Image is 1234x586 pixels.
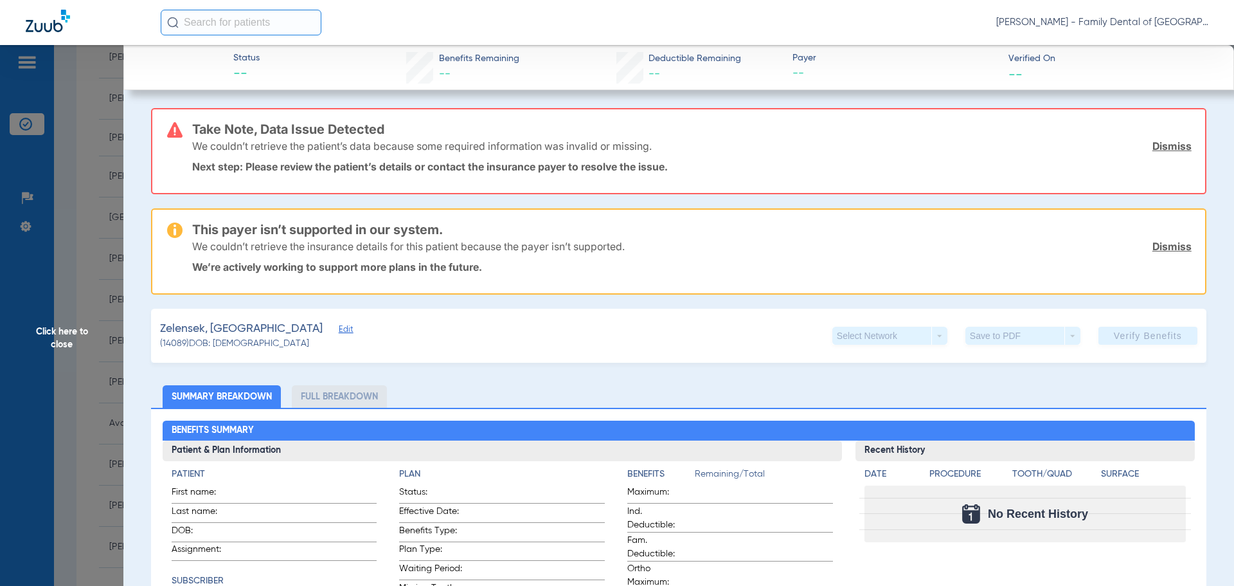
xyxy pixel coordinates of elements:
[439,52,519,66] span: Benefits Remaining
[399,562,462,580] span: Waiting Period:
[192,140,652,152] p: We couldn’t retrieve the patient’s data because some required information was invalid or missing.
[167,122,183,138] img: error-icon
[160,337,309,351] span: (14089) DOB: [DEMOGRAPHIC_DATA]
[233,66,260,84] span: --
[172,543,235,560] span: Assignment:
[399,543,462,560] span: Plan Type:
[929,468,1008,481] h4: Procedure
[163,441,842,461] h3: Patient & Plan Information
[627,534,690,561] span: Fam. Deductible:
[172,505,235,522] span: Last name:
[1101,468,1186,481] h4: Surface
[855,441,1195,461] h3: Recent History
[399,505,462,522] span: Effective Date:
[1012,468,1097,481] h4: Tooth/Quad
[1012,468,1097,486] app-breakdown-title: Tooth/Quad
[192,123,1192,136] h3: Take Note, Data Issue Detected
[1008,52,1213,66] span: Verified On
[233,51,260,65] span: Status
[792,51,997,65] span: Payer
[695,468,833,486] span: Remaining/Total
[160,321,323,337] span: Zelensek, [GEOGRAPHIC_DATA]
[1101,468,1186,486] app-breakdown-title: Surface
[627,468,695,481] h4: Benefits
[996,16,1208,29] span: [PERSON_NAME] - Family Dental of [GEOGRAPHIC_DATA]
[399,524,462,542] span: Benefits Type:
[192,261,1192,273] p: We’re actively working to support more plans in the future.
[648,68,660,80] span: --
[792,66,997,82] span: --
[339,325,350,337] span: Edit
[167,223,183,238] img: warning-icon
[929,468,1008,486] app-breakdown-title: Procedure
[192,240,625,253] p: We couldn’t retrieve the insurance details for this patient because the payer isn’t supported.
[399,468,605,481] h4: Plan
[192,160,1192,173] p: Next step: Please review the patient’s details or contact the insurance payer to resolve the issue.
[192,223,1192,236] h3: This payer isn’t supported in our system.
[1152,140,1192,152] a: Dismiss
[648,52,741,66] span: Deductible Remaining
[163,421,1195,441] h2: Benefits Summary
[988,508,1088,520] span: No Recent History
[962,504,980,524] img: Calendar
[1152,240,1192,253] a: Dismiss
[864,468,918,486] app-breakdown-title: Date
[627,486,690,503] span: Maximum:
[163,385,281,408] li: Summary Breakdown
[627,468,695,486] app-breakdown-title: Benefits
[167,17,179,28] img: Search Icon
[172,524,235,542] span: DOB:
[172,486,235,503] span: First name:
[439,68,451,80] span: --
[172,468,377,481] h4: Patient
[1008,67,1023,80] span: --
[864,468,918,481] h4: Date
[161,10,321,35] input: Search for patients
[26,10,70,32] img: Zuub Logo
[627,505,690,532] span: Ind. Deductible:
[292,385,387,408] li: Full Breakdown
[399,486,462,503] span: Status:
